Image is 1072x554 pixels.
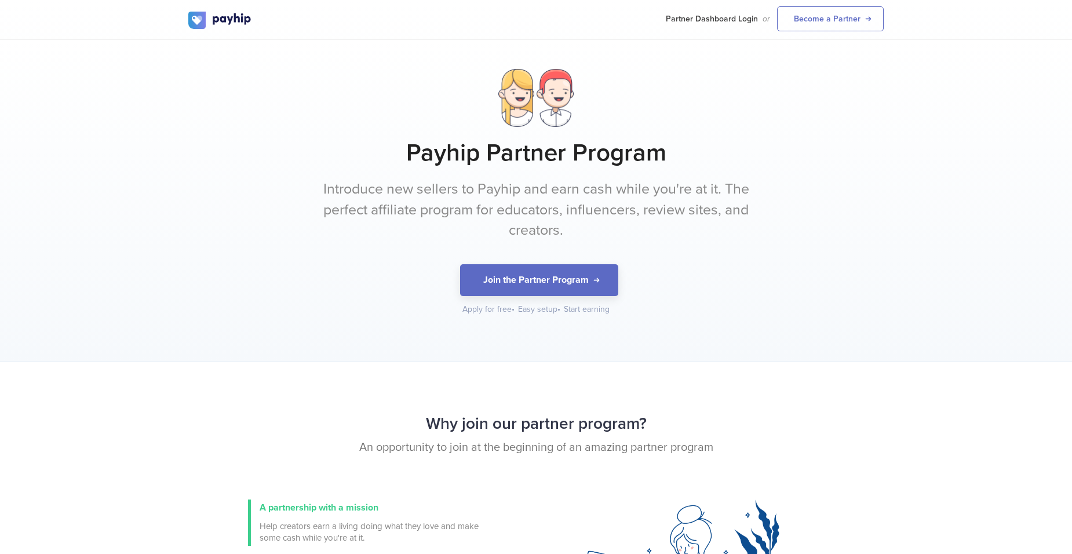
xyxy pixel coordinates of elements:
[498,69,534,127] img: lady.png
[188,409,884,439] h2: Why join our partner program?
[537,69,574,127] img: dude.png
[518,304,561,315] div: Easy setup
[777,6,884,31] a: Become a Partner
[248,500,480,546] a: A partnership with a mission Help creators earn a living doing what they love and make some cash ...
[319,179,753,241] p: Introduce new sellers to Payhip and earn cash while you're at it. The perfect affiliate program f...
[260,502,378,513] span: A partnership with a mission
[188,138,884,167] h1: Payhip Partner Program
[188,12,252,29] img: logo.svg
[462,304,516,315] div: Apply for free
[564,304,610,315] div: Start earning
[188,439,884,456] p: An opportunity to join at the beginning of an amazing partner program
[260,520,480,544] span: Help creators earn a living doing what they love and make some cash while you're at it.
[460,264,618,296] button: Join the Partner Program
[512,304,515,314] span: •
[557,304,560,314] span: •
